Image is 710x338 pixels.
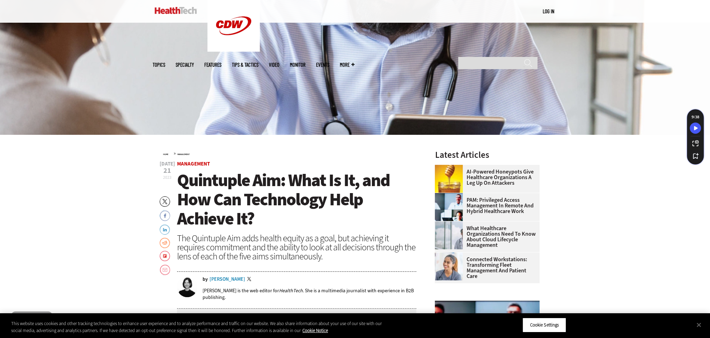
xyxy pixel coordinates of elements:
[435,197,535,214] a: PAM: Privileged Access Management in Remote and Hybrid Healthcare Work
[543,8,554,14] a: Log in
[435,252,466,258] a: nurse smiling at patient
[435,252,463,280] img: nurse smiling at patient
[316,62,329,67] a: Events
[290,62,306,67] a: MonITor
[435,165,466,170] a: jar of honey with a honey dipper
[11,320,390,334] div: This website uses cookies and other tracking technologies to enhance user experience and to analy...
[177,153,190,156] a: Management
[163,153,168,156] a: Home
[153,62,165,67] span: Topics
[522,318,566,332] button: Cookie Settings
[160,167,175,174] span: 21
[302,328,328,333] a: More information about your privacy
[177,277,197,297] img: Jordan Scott
[691,317,707,332] button: Close
[204,62,221,67] a: Features
[163,175,171,180] span: 2023
[340,62,354,67] span: More
[435,221,463,249] img: doctor in front of clouds and reflective building
[177,234,417,261] div: The Quintuple Aim adds health equity as a goal, but achieving it requires commitment and the abil...
[203,277,208,282] span: by
[176,62,194,67] span: Specialty
[177,160,210,167] a: Management
[203,287,417,301] p: [PERSON_NAME] is the web editor for . She is a multimedia journalist with experience in B2B publi...
[435,165,463,193] img: jar of honey with a honey dipper
[435,221,466,227] a: doctor in front of clouds and reflective building
[177,309,417,330] div: media player
[269,62,279,67] a: Video
[435,193,463,221] img: remote call with care team
[279,287,303,294] em: HealthTech
[435,150,540,159] h3: Latest Articles
[435,193,466,199] a: remote call with care team
[155,7,197,14] img: Home
[232,62,258,67] a: Tips & Tactics
[435,169,535,186] a: AI-Powered Honeypots Give Healthcare Organizations a Leg Up on Attackers
[435,257,535,279] a: Connected Workstations: Transforming Fleet Management and Patient Care
[163,150,417,156] div: »
[177,169,390,230] span: Quintuple Aim: What Is It, and How Can Technology Help Achieve It?
[207,46,260,53] a: CDW
[210,277,245,282] a: [PERSON_NAME]
[543,8,554,15] div: User menu
[247,277,253,282] a: Twitter
[435,226,535,248] a: What Healthcare Organizations Need To Know About Cloud Lifecycle Management
[160,161,175,167] span: [DATE]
